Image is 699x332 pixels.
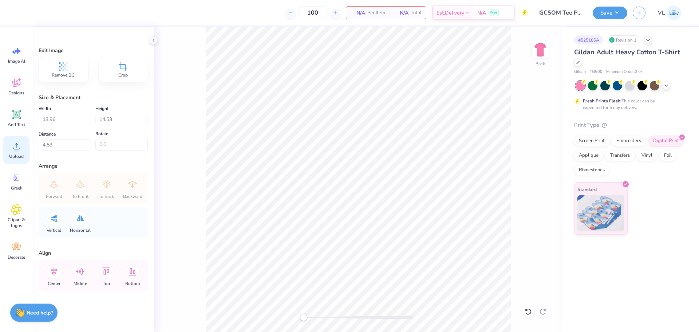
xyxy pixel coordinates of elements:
span: Gildan [574,69,586,75]
span: # G500 [589,69,603,75]
span: Decorate [8,254,25,260]
span: Minimum Order: 24 + [606,69,643,75]
div: Edit Image [39,47,148,54]
label: Height [95,104,108,113]
span: Horizontal [70,227,91,233]
div: # 525185A [574,35,603,44]
label: Distance [39,130,56,138]
span: Designs [8,90,24,96]
div: Align [39,249,148,257]
div: Embroidery [612,136,646,147]
div: Print Type [574,121,684,129]
span: Greek [11,185,22,191]
span: Clipart & logos [4,217,28,229]
span: Upload [9,153,24,159]
span: Est. Delivery [437,9,464,17]
span: Bottom [125,281,140,286]
div: This color can be expedited for 5 day delivery. [583,98,672,111]
span: Crop [118,72,128,78]
strong: Need help? [27,309,53,316]
div: Vinyl [637,150,657,161]
span: Top [103,281,110,286]
span: Standard [577,185,597,193]
input: – – [299,6,327,19]
input: Untitled Design [534,5,587,20]
img: Back [533,42,548,57]
a: VL [655,5,684,20]
div: Foil [659,150,676,161]
label: Rotate [95,129,108,138]
span: N/A [394,9,408,17]
span: Gildan Adult Heavy Cotton T-Shirt [574,48,680,56]
span: Middle [74,281,87,286]
label: Width [39,104,51,113]
span: Total [411,9,422,17]
div: Arrange [39,162,148,170]
div: Revision 1 [607,35,640,44]
img: Standard [577,195,624,231]
div: Screen Print [574,136,609,147]
span: Center [48,281,60,286]
span: Free [490,10,497,15]
div: Transfers [605,150,635,161]
span: N/A [351,9,365,17]
div: Digital Print [648,136,684,147]
span: N/A [477,9,486,17]
div: Rhinestones [574,165,609,176]
div: Accessibility label [300,314,307,321]
div: Back [536,60,545,67]
span: VL [658,9,665,17]
strong: Fresh Prints Flash: [583,98,621,104]
img: Vincent Lloyd Laurel [667,5,681,20]
div: Size & Placement [39,94,148,101]
span: Vertical [47,227,61,233]
div: Applique [574,150,603,161]
span: Per Item [367,9,385,17]
span: Add Text [8,122,25,128]
span: Remove BG [52,72,75,78]
button: Save [593,7,627,19]
span: Image AI [8,58,25,64]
